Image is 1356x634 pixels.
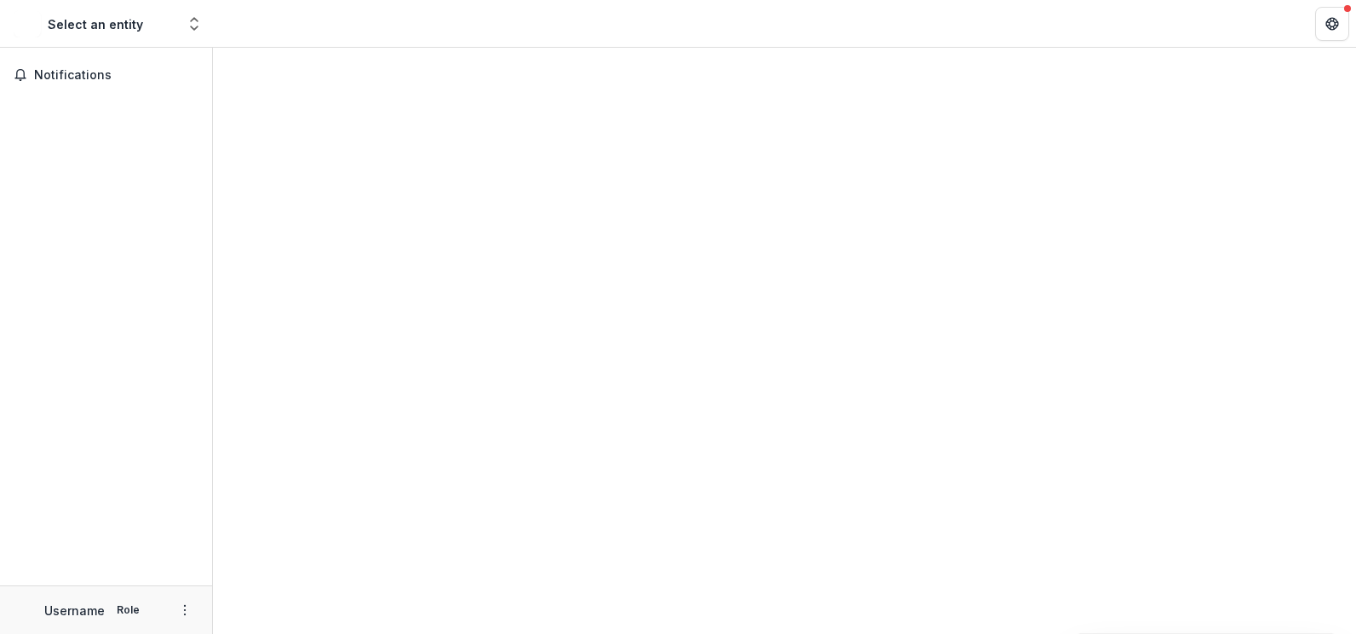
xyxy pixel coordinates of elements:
[112,602,145,618] p: Role
[1315,7,1349,41] button: Get Help
[34,68,198,83] span: Notifications
[48,15,143,33] div: Select an entity
[175,600,195,620] button: More
[44,602,105,620] p: Username
[7,61,205,89] button: Notifications
[182,7,206,41] button: Open entity switcher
